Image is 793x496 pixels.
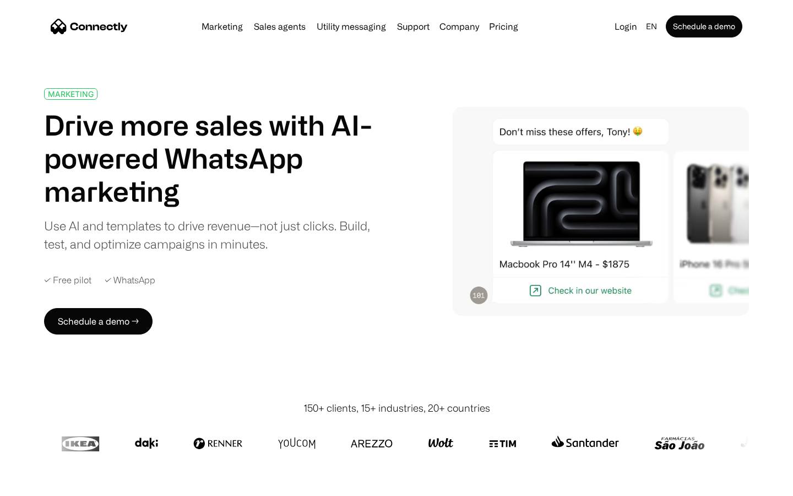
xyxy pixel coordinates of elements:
[303,401,490,416] div: 150+ clients, 15+ industries, 20+ countries
[393,22,434,31] a: Support
[312,22,390,31] a: Utility messaging
[610,19,642,34] a: Login
[11,476,66,492] aside: Language selected: English
[44,217,384,253] div: Use AI and templates to drive revenue—not just clicks. Build, test, and optimize campaigns in min...
[44,109,384,208] h1: Drive more sales with AI-powered WhatsApp marketing
[249,22,310,31] a: Sales agents
[197,22,247,31] a: Marketing
[485,22,523,31] a: Pricing
[22,477,66,492] ul: Language list
[44,275,91,285] div: ✓ Free pilot
[646,19,657,34] div: en
[48,90,94,98] div: MARKETING
[666,15,742,37] a: Schedule a demo
[439,19,479,34] div: Company
[44,308,153,335] a: Schedule a demo →
[105,275,155,285] div: ✓ WhatsApp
